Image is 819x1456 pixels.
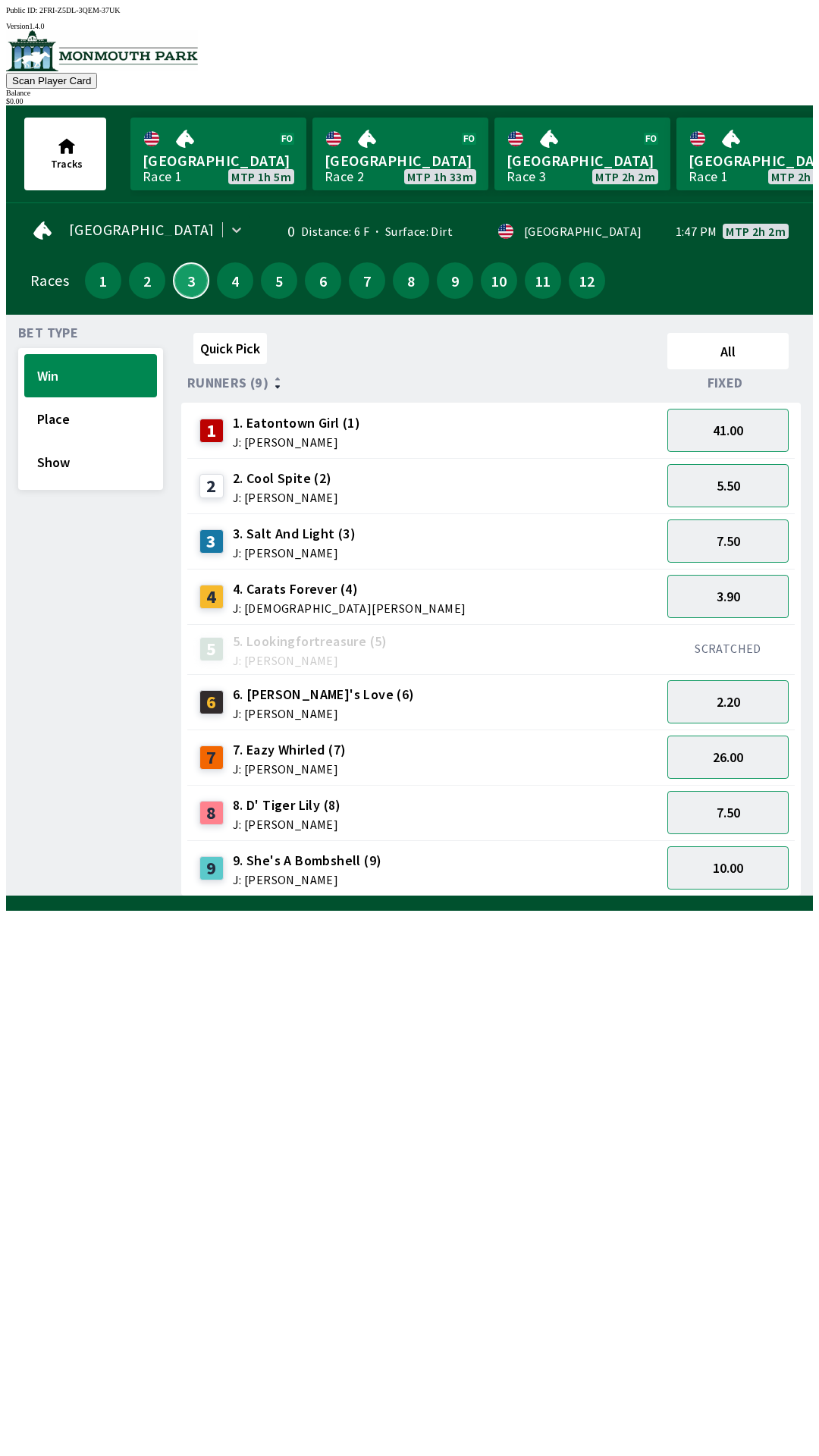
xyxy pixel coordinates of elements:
span: J: [PERSON_NAME] [233,818,341,830]
span: Distance: 6 F [301,224,369,239]
span: 9. She's A Bombshell (9) [233,851,382,871]
span: MTP 1h 5m [231,171,291,183]
div: Fixed [661,375,795,391]
span: Bet Type [18,327,78,339]
div: 3 [199,529,224,554]
button: 11 [525,262,561,299]
span: 12 [573,275,601,286]
span: 7. Eazy Whirled (7) [233,740,347,760]
span: 8. D' Tiger Lily (8) [233,795,341,815]
div: 9 [199,856,224,880]
span: Fixed [708,377,743,389]
span: MTP 2h 2m [595,171,655,183]
div: 6 [199,690,224,714]
button: 9 [437,262,473,299]
button: 4 [217,262,253,299]
span: J: [PERSON_NAME] [233,874,382,886]
button: 2.20 [667,680,789,723]
div: 7 [199,745,224,770]
div: 8 [199,801,224,825]
button: 8 [393,262,429,299]
button: 10.00 [667,846,789,890]
div: 4 [199,585,224,609]
span: 5. Lookingfortreasure (5) [233,632,388,651]
span: 4. Carats Forever (4) [233,579,466,599]
span: 1:47 PM [676,225,717,237]
div: SCRATCHED [667,641,789,656]
div: Runners (9) [187,375,661,391]
div: 1 [199,419,224,443]
span: J: [PERSON_NAME] [233,547,356,559]
span: 3. Salt And Light (3) [233,524,356,544]
img: venue logo [6,30,198,71]
span: 9 [441,275,469,286]
button: 10 [481,262,517,299]
span: Quick Pick [200,340,260,357]
div: [GEOGRAPHIC_DATA] [524,225,642,237]
button: Quick Pick [193,333,267,364]
span: 4 [221,275,249,286]
div: 5 [199,637,224,661]
button: 26.00 [667,736,789,779]
button: 5.50 [667,464,789,507]
span: 2 [133,275,162,286]
span: 1 [89,275,118,286]
span: J: [PERSON_NAME] [233,708,415,720]
span: 2. Cool Spite (2) [233,469,338,488]
span: 8 [397,275,425,286]
button: Scan Player Card [6,73,97,89]
span: 6 [309,275,337,286]
div: $ 0.00 [6,97,813,105]
span: [GEOGRAPHIC_DATA] [143,151,294,171]
span: [GEOGRAPHIC_DATA] [69,224,215,236]
span: 10.00 [713,859,743,877]
div: Races [30,275,69,287]
button: Place [24,397,157,441]
span: MTP 1h 33m [407,171,473,183]
button: 5 [261,262,297,299]
span: J: [DEMOGRAPHIC_DATA][PERSON_NAME] [233,602,466,614]
div: Race 2 [325,171,364,183]
span: 6. [PERSON_NAME]'s Love (6) [233,685,415,704]
span: [GEOGRAPHIC_DATA] [507,151,658,171]
div: 2 [199,474,224,498]
span: 1. Eatontown Girl (1) [233,413,360,433]
div: Balance [6,89,813,97]
span: J: [PERSON_NAME] [233,763,347,775]
div: Public ID: [6,6,813,14]
span: 26.00 [713,748,743,766]
span: [GEOGRAPHIC_DATA] [325,151,476,171]
span: 3.90 [717,588,740,605]
span: J: [PERSON_NAME] [233,491,338,504]
span: 11 [529,275,557,286]
button: Win [24,354,157,397]
div: Race 3 [507,171,546,183]
button: 41.00 [667,409,789,452]
button: 3 [173,262,209,299]
div: Race 1 [143,171,182,183]
div: Race 1 [689,171,728,183]
span: Show [37,453,144,471]
span: Surface: Dirt [369,224,453,239]
button: 6 [305,262,341,299]
button: 1 [85,262,121,299]
span: 10 [485,275,513,286]
span: Win [37,367,144,384]
button: 3.90 [667,575,789,618]
a: [GEOGRAPHIC_DATA]Race 3MTP 2h 2m [494,118,670,190]
span: Place [37,410,144,428]
span: 5 [265,275,293,286]
button: 12 [569,262,605,299]
button: Tracks [24,118,106,190]
span: Runners (9) [187,377,268,389]
span: J: [PERSON_NAME] [233,436,360,448]
span: 2FRI-Z5DL-3QEM-37UK [39,6,121,14]
button: Show [24,441,157,484]
span: 7.50 [717,532,740,550]
a: [GEOGRAPHIC_DATA]Race 2MTP 1h 33m [312,118,488,190]
button: 7.50 [667,519,789,563]
span: MTP 2h 2m [726,225,786,237]
a: [GEOGRAPHIC_DATA]Race 1MTP 1h 5m [130,118,306,190]
span: All [674,343,782,360]
span: Tracks [51,157,83,171]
